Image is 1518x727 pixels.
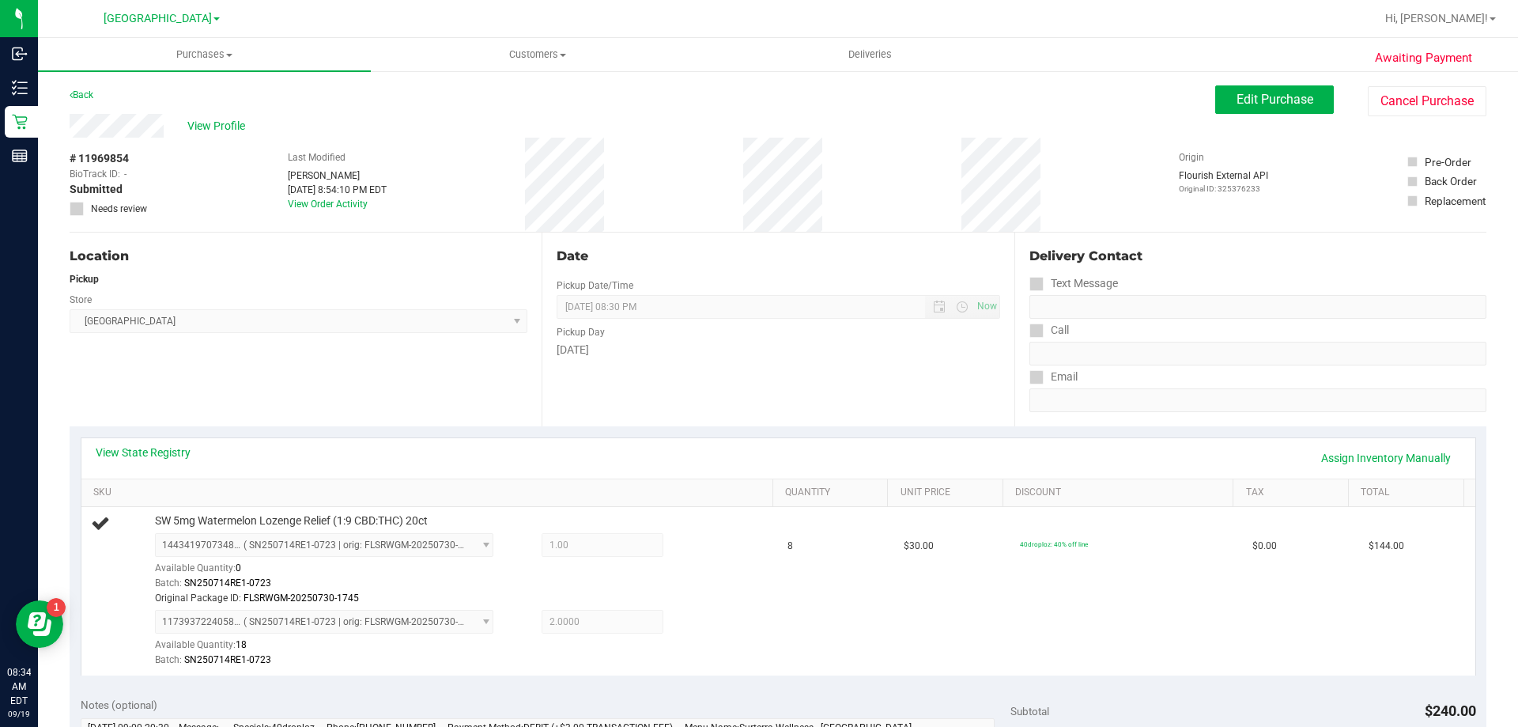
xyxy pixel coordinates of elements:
div: [DATE] 8:54:10 PM EDT [288,183,387,197]
span: Batch: [155,577,182,589]
span: [GEOGRAPHIC_DATA] [104,12,212,25]
span: SN250714RE1-0723 [184,654,271,665]
label: Text Message [1029,272,1118,295]
a: Quantity [785,487,882,499]
label: Pickup Date/Time [557,278,633,293]
span: $240.00 [1425,702,1476,719]
label: Pickup Day [557,325,605,339]
span: Batch: [155,654,182,665]
span: Edit Purchase [1237,92,1313,107]
span: 8 [787,539,793,554]
span: 0 [236,562,241,574]
p: 09/19 [7,708,31,720]
strong: Pickup [70,274,99,285]
div: Back Order [1425,173,1477,189]
iframe: Resource center [16,600,63,648]
span: 40droploz: 40% off line [1020,540,1088,548]
iframe: Resource center unread badge [47,598,66,617]
label: Email [1029,365,1078,388]
span: Customers [372,47,703,62]
div: Pre-Order [1425,154,1471,170]
span: FLSRWGM-20250730-1745 [244,593,359,604]
span: Subtotal [1010,705,1049,718]
span: View Profile [187,118,251,134]
div: [DATE] [557,342,999,358]
span: Needs review [91,202,147,216]
span: 18 [236,639,247,650]
a: Deliveries [704,38,1037,71]
inline-svg: Reports [12,148,28,164]
a: Discount [1015,487,1227,499]
a: Purchases [38,38,371,71]
span: # 11969854 [70,150,129,167]
div: [PERSON_NAME] [288,168,387,183]
span: $144.00 [1369,539,1404,554]
span: SN250714RE1-0723 [184,577,271,589]
div: Available Quantity: [155,634,511,665]
span: Submitted [70,181,123,198]
a: Back [70,89,93,100]
inline-svg: Retail [12,114,28,130]
span: Deliveries [827,47,913,62]
span: Purchases [38,47,371,62]
a: Customers [371,38,704,71]
p: 08:34 AM EDT [7,665,31,708]
a: Unit Price [901,487,997,499]
div: Flourish External API [1179,168,1268,195]
span: - [124,167,126,181]
span: BioTrack ID: [70,167,120,181]
span: Original Package ID: [155,593,241,604]
inline-svg: Inbound [12,46,28,62]
a: Total [1361,487,1457,499]
a: SKU [93,487,766,499]
a: Assign Inventory Manually [1311,445,1461,471]
span: Awaiting Payment [1375,49,1472,67]
label: Origin [1179,150,1204,165]
input: Format: (999) 999-9999 [1029,295,1486,319]
label: Call [1029,319,1069,342]
div: Location [70,247,527,266]
span: Notes (optional) [81,699,157,711]
a: Tax [1246,487,1342,499]
span: $0.00 [1252,539,1277,554]
div: Delivery Contact [1029,247,1486,266]
inline-svg: Inventory [12,80,28,96]
button: Cancel Purchase [1368,86,1486,116]
input: Format: (999) 999-9999 [1029,342,1486,365]
span: SW 5mg Watermelon Lozenge Relief (1:9 CBD:THC) 20ct [155,513,428,528]
div: Available Quantity: [155,557,511,588]
a: View Order Activity [288,199,368,210]
a: View State Registry [96,445,191,460]
div: Replacement [1425,193,1486,209]
span: Hi, [PERSON_NAME]! [1385,12,1488,25]
label: Last Modified [288,150,346,165]
label: Store [70,293,92,307]
p: Original ID: 325376233 [1179,183,1268,195]
span: $30.00 [904,539,934,554]
button: Edit Purchase [1215,85,1334,114]
div: Date [557,247,999,266]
